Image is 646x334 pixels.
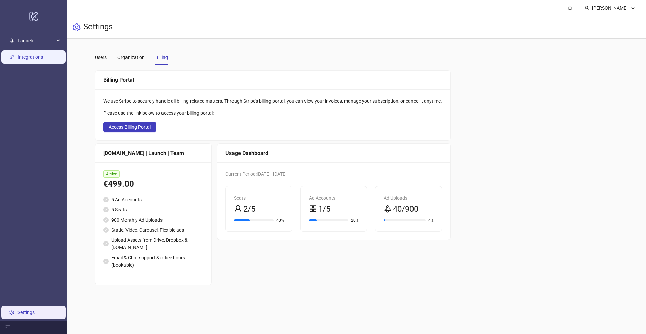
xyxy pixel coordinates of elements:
button: Access Billing Portal [103,122,156,132]
span: 1/5 [318,203,330,216]
li: Static, Video, Carousel, Flexible ads [103,226,203,234]
div: [PERSON_NAME] [589,4,631,12]
div: Seats [234,194,284,202]
span: setting [73,23,81,31]
li: 5 Ad Accounts [103,196,203,203]
span: check-circle [103,259,109,264]
div: Billing Portal [103,76,442,84]
div: Ad Accounts [309,194,359,202]
span: Launch [17,34,55,47]
span: check-circle [103,217,109,223]
span: user [234,205,242,213]
span: Active [103,170,120,178]
span: 2/5 [243,203,255,216]
span: 40% [276,218,284,222]
a: Settings [17,310,35,315]
div: Ad Uploads [384,194,434,202]
span: user [584,6,589,10]
div: [DOMAIN_NAME] | Launch | Team [103,149,203,157]
div: €499.00 [103,178,203,191]
a: Integrations [17,54,43,60]
span: 20% [351,218,359,222]
div: Billing [155,54,168,61]
span: rocket [9,38,14,43]
span: 40/900 [393,203,418,216]
span: rocket [384,205,392,213]
div: Organization [117,54,145,61]
span: Access Billing Portal [109,124,151,130]
span: bell [568,5,572,10]
span: check-circle [103,227,109,233]
span: check-circle [103,207,109,212]
div: We use Stripe to securely handle all billing-related matters. Through Stripe's billing portal, yo... [103,97,442,105]
div: Usage Dashboard [225,149,442,157]
span: down [631,6,635,10]
div: Please use the link below to access your billing portal: [103,109,442,117]
span: check-circle [103,197,109,202]
li: Email & Chat support & office hours (bookable) [103,254,203,269]
span: appstore [309,205,317,213]
li: 900 Monthly Ad Uploads [103,216,203,224]
span: check-circle [103,241,109,246]
span: Current Period: [DATE] - [DATE] [225,171,287,177]
span: menu-fold [5,325,10,330]
li: 5 Seats [103,206,203,213]
li: Upload Assets from Drive, Dropbox & [DOMAIN_NAME] [103,236,203,251]
span: 4% [428,218,434,222]
div: Users [95,54,107,61]
h3: Settings [83,22,113,33]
